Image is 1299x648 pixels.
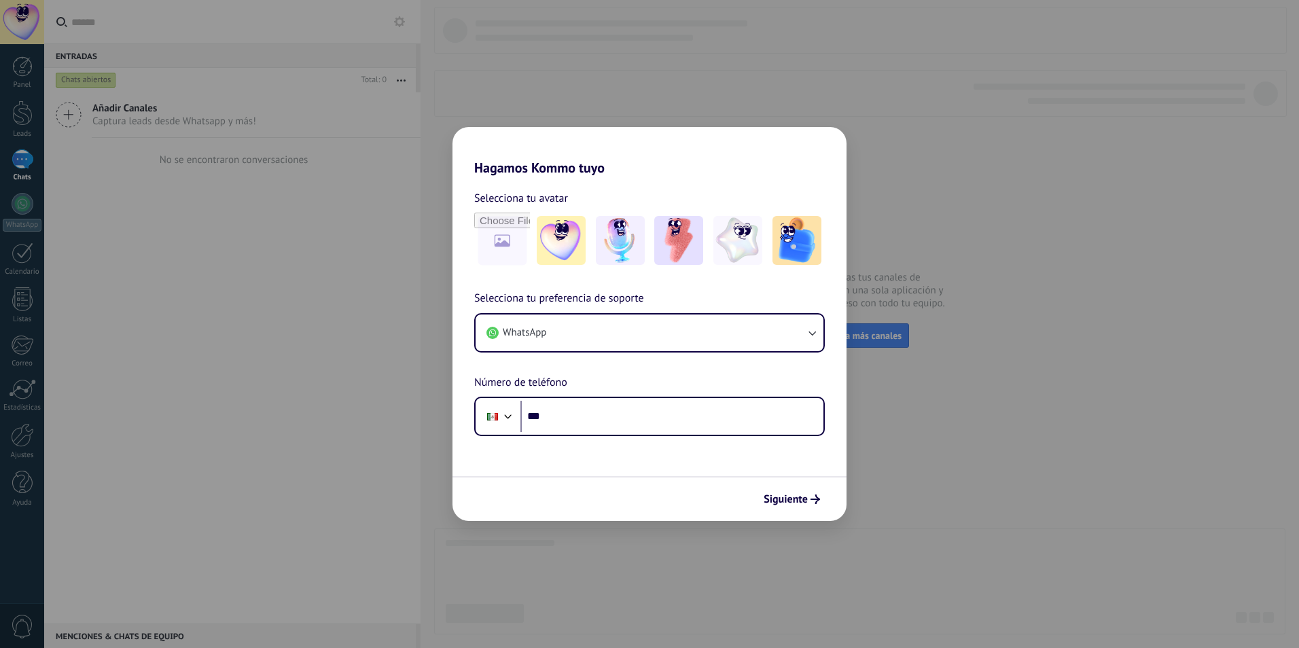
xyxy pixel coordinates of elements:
span: Número de teléfono [474,374,567,392]
img: -3.jpeg [654,216,703,265]
span: Selecciona tu avatar [474,190,568,207]
img: -1.jpeg [537,216,586,265]
span: Selecciona tu preferencia de soporte [474,290,644,308]
div: Mexico: + 52 [480,402,505,431]
button: Siguiente [758,488,826,511]
button: WhatsApp [476,314,823,351]
img: -2.jpeg [596,216,645,265]
img: -5.jpeg [772,216,821,265]
h2: Hagamos Kommo tuyo [452,127,847,176]
span: Siguiente [764,494,808,504]
img: -4.jpeg [713,216,762,265]
span: WhatsApp [503,326,546,340]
